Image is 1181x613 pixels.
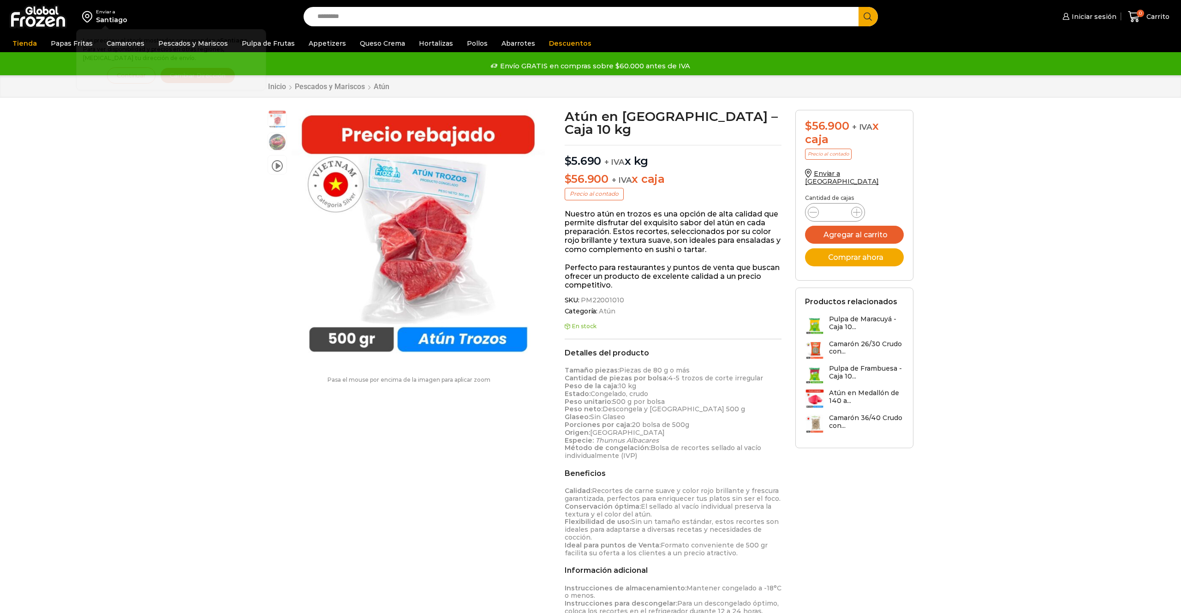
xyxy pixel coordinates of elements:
[604,157,625,167] span: + IVA
[462,35,492,52] a: Pollos
[805,226,904,244] button: Agregar al carrito
[497,35,540,52] a: Abarrotes
[237,35,299,52] a: Pulpa de Frutas
[565,584,686,592] strong: Instrucciones de almacenamiento:
[8,35,42,52] a: Tienda
[805,414,904,434] a: Camarón 36/40 Crudo con...
[373,82,390,91] a: Atún
[268,110,286,129] span: atun trozo
[565,367,782,460] p: Piezas de 80 g o más 4-5 trozos de corte irregular 10 kg Congelado, crudo 500 g por bolsa Descong...
[83,36,259,63] p: Los precios y el stock mostrados corresponden a . Para ver disponibilidad y precios en otras regi...
[565,154,572,168] span: $
[805,120,904,146] div: x caja
[565,323,782,330] p: En stock
[96,15,127,24] div: Santiago
[565,172,608,186] bdi: 56.900
[1137,10,1144,17] span: 0
[805,315,904,335] a: Pulpa de Maracuyá - Caja 10...
[829,365,904,380] h3: Pulpa de Frambuesa - Caja 10...
[82,9,96,24] img: address-field-icon.svg
[565,599,677,607] strong: Instrucciones para descongelar:
[565,517,631,526] strong: Flexibilidad de uso:
[46,35,97,52] a: Papas Fritas
[220,37,248,44] strong: Santiago
[268,133,286,151] span: foto tartaro atun
[596,436,659,445] em: Thunnus Albacares
[805,169,879,186] a: Enviar a [GEOGRAPHIC_DATA]
[565,566,782,575] h2: Información adicional
[107,67,155,84] button: Continuar
[565,436,594,445] strong: Especie:
[565,145,782,168] p: x kg
[1069,12,1116,21] span: Iniciar sesión
[829,315,904,331] h3: Pulpa de Maracuyá - Caja 10...
[565,382,619,390] strong: Peso de la caja:
[565,487,592,495] strong: Calidad:
[565,154,602,168] bdi: 5.690
[826,206,844,219] input: Product quantity
[565,397,613,406] strong: Peso unitario:
[829,389,904,405] h3: Atún en Medallón de 140 a...
[565,502,641,511] strong: Conservación óptima:
[1126,6,1172,28] a: 0 Carrito
[268,82,286,91] a: Inicio
[1060,7,1116,26] a: Iniciar sesión
[292,110,545,363] img: atun trozo
[565,188,624,200] p: Precio al contado
[829,340,904,356] h3: Camarón 26/30 Crudo con...
[612,175,632,185] span: + IVA
[565,421,632,429] strong: Porciones por caja:
[565,173,782,186] p: x caja
[1144,12,1169,21] span: Carrito
[805,389,904,409] a: Atún en Medallón de 140 a...
[565,263,782,290] p: Perfecto para restaurantes y puntos de venta que buscan ofrecer un producto de excelente calidad ...
[829,414,904,430] h3: Camarón 36/40 Crudo con...
[160,67,235,84] button: Cambiar Dirección
[805,149,852,160] p: Precio al contado
[805,195,904,201] p: Cantidad de cajas
[565,487,782,557] p: Recortes de carne suave y color rojo brillante y frescura garantizada, perfectos para enriquecer ...
[565,390,590,398] strong: Estado:
[579,296,624,304] span: PM22001010
[805,365,904,385] a: Pulpa de Frambuesa - Caja 10...
[805,119,812,132] span: $
[805,119,849,132] bdi: 56.900
[805,248,904,266] button: Comprar ahora
[565,444,650,452] strong: Método de congelación:
[565,307,782,315] span: Categoría:
[565,374,668,382] strong: Cantidad de piezas por bolsa:
[565,405,602,413] strong: Peso neto:
[597,307,615,315] a: Atún
[96,9,127,15] div: Enviar a
[565,469,782,478] h2: Beneficios
[859,7,878,26] button: Search button
[355,35,410,52] a: Queso Crema
[565,172,572,186] span: $
[565,366,619,374] strong: Tamaño piezas:
[565,296,782,304] span: SKU:
[852,122,872,132] span: + IVA
[805,340,904,360] a: Camarón 26/30 Crudo con...
[544,35,596,52] a: Descuentos
[268,82,390,91] nav: Breadcrumb
[292,110,545,363] div: 1 / 3
[304,35,351,52] a: Appetizers
[565,110,782,136] h1: Atún en [GEOGRAPHIC_DATA] – Caja 10 kg
[268,377,551,383] p: Pasa el mouse por encima de la imagen para aplicar zoom
[805,297,897,306] h2: Productos relacionados
[565,541,661,549] strong: Ideal para puntos de Venta:
[565,349,782,357] h2: Detalles del producto
[294,82,365,91] a: Pescados y Mariscos
[565,428,590,437] strong: Origen:
[565,210,782,254] p: Nuestro atún en trozos es una opción de alta calidad que permite disfrutar del exquisito sabor de...
[565,413,590,421] strong: Glaseo:
[414,35,458,52] a: Hortalizas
